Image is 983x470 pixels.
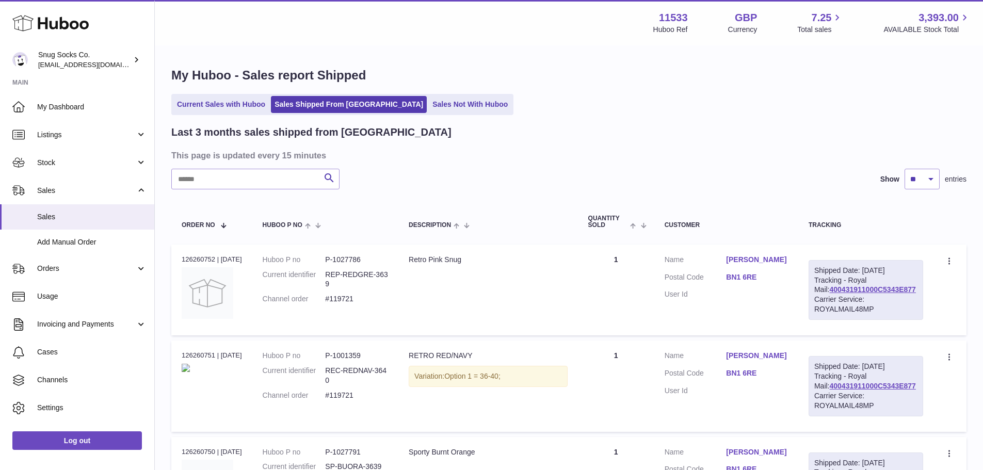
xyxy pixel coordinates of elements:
div: Shipped Date: [DATE] [814,458,917,468]
dd: #119721 [325,294,388,304]
span: Sales [37,186,136,196]
img: no-photo.jpg [182,267,233,319]
div: Sporty Burnt Orange [409,447,567,457]
dd: P-1027786 [325,255,388,265]
span: Stock [37,158,136,168]
span: Usage [37,291,147,301]
a: 400431911000C5343E877 [830,382,916,390]
dd: P-1001359 [325,351,388,361]
dt: User Id [665,386,727,396]
div: Carrier Service: ROYALMAIL48MP [814,295,917,314]
span: Description [409,222,451,229]
span: Huboo P no [263,222,302,229]
span: 3,393.00 [918,11,959,25]
span: AVAILABLE Stock Total [883,25,971,35]
span: Option 1 = 36-40; [444,372,501,380]
dt: Channel order [263,391,326,400]
a: Sales Not With Huboo [429,96,511,113]
dt: Current identifier [263,270,326,289]
a: BN1 6RE [726,272,788,282]
a: 7.25 Total sales [797,11,843,35]
div: Shipped Date: [DATE] [814,266,917,275]
div: Customer [665,222,788,229]
a: [PERSON_NAME] [726,255,788,265]
span: Settings [37,403,147,413]
dt: Postal Code [665,368,727,381]
div: Huboo Ref [653,25,688,35]
div: 126260752 | [DATE] [182,255,242,264]
h3: This page is updated every 15 minutes [171,150,964,161]
dt: Huboo P no [263,255,326,265]
a: Current Sales with Huboo [173,96,269,113]
dt: User Id [665,289,727,299]
td: 1 [578,245,654,335]
label: Show [880,174,899,184]
span: Channels [37,375,147,385]
dd: P-1027791 [325,447,388,457]
img: R011.jpg [182,364,190,372]
strong: 11533 [659,11,688,25]
div: Tracking - Royal Mail: [809,356,923,416]
a: BN1 6RE [726,368,788,378]
dt: Postal Code [665,272,727,285]
dd: REP-REDGRE-3639 [325,270,388,289]
div: 126260750 | [DATE] [182,447,242,457]
span: [EMAIL_ADDRESS][DOMAIN_NAME] [38,60,152,69]
div: 126260751 | [DATE] [182,351,242,360]
strong: GBP [735,11,757,25]
span: entries [945,174,966,184]
span: Quantity Sold [588,215,628,229]
span: Invoicing and Payments [37,319,136,329]
img: internalAdmin-11533@internal.huboo.com [12,52,28,68]
td: 1 [578,341,654,431]
span: Order No [182,222,215,229]
span: My Dashboard [37,102,147,112]
dd: REC-REDNAV-3640 [325,366,388,385]
a: 400431911000C5343E877 [830,285,916,294]
dt: Current identifier [263,366,326,385]
span: Total sales [797,25,843,35]
dt: Channel order [263,294,326,304]
span: Sales [37,212,147,222]
div: Tracking - Royal Mail: [809,260,923,320]
dt: Name [665,447,727,460]
a: Log out [12,431,142,450]
div: Snug Socks Co. [38,50,131,70]
a: [PERSON_NAME] [726,351,788,361]
span: Add Manual Order [37,237,147,247]
div: Retro Pink Snug [409,255,567,265]
a: [PERSON_NAME] [726,447,788,457]
span: 7.25 [812,11,832,25]
h2: Last 3 months sales shipped from [GEOGRAPHIC_DATA] [171,125,452,139]
div: RETRO RED/NAVY [409,351,567,361]
span: Listings [37,130,136,140]
dt: Huboo P no [263,351,326,361]
div: Currency [728,25,758,35]
h1: My Huboo - Sales report Shipped [171,67,966,84]
dt: Name [665,255,727,267]
div: Tracking [809,222,923,229]
dt: Name [665,351,727,363]
div: Carrier Service: ROYALMAIL48MP [814,391,917,411]
span: Cases [37,347,147,357]
span: Orders [37,264,136,273]
dt: Huboo P no [263,447,326,457]
div: Shipped Date: [DATE] [814,362,917,371]
dd: #119721 [325,391,388,400]
a: Sales Shipped From [GEOGRAPHIC_DATA] [271,96,427,113]
a: 3,393.00 AVAILABLE Stock Total [883,11,971,35]
div: Variation: [409,366,567,387]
